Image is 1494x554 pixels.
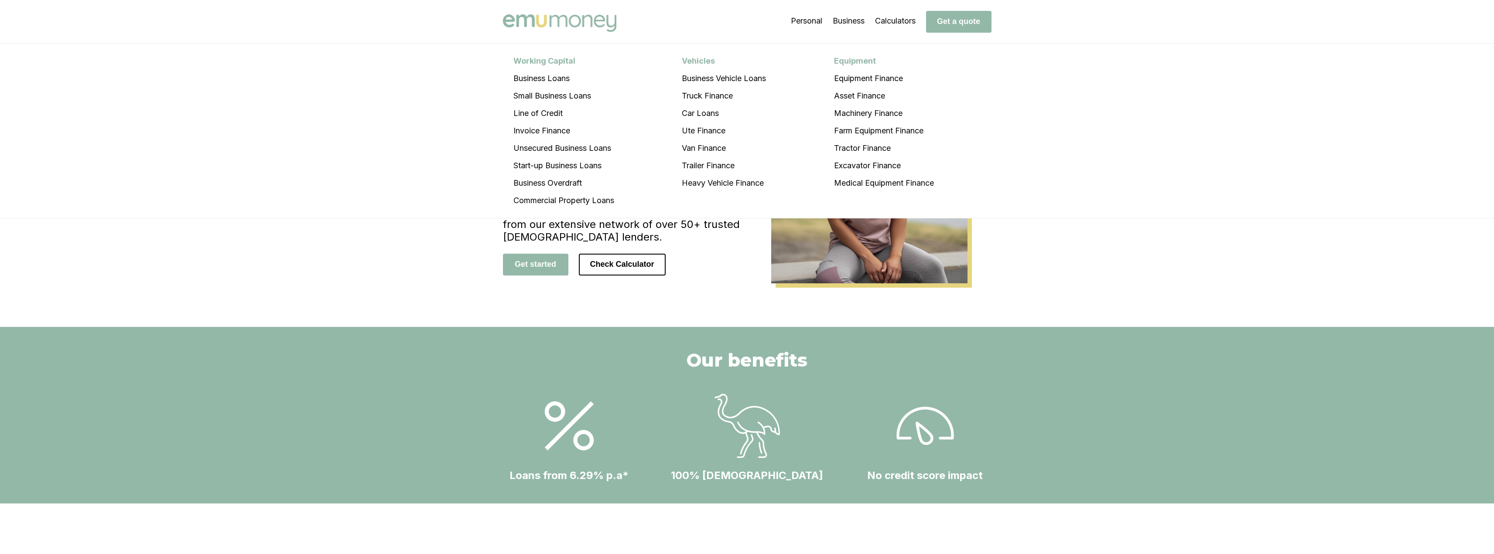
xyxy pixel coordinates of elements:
a: Excavator Finance [824,157,944,174]
a: Ute Finance [671,122,776,139]
h4: 100% [DEMOGRAPHIC_DATA] [671,469,823,482]
a: Tractor Finance [824,139,944,157]
h4: Discover the perfect loan tailored to your needs from our extensive network of over 50+ trusted [... [503,205,747,243]
a: Medical Equipment Finance [824,174,944,192]
div: Vehicles [671,52,776,70]
a: Check Calculator [579,259,666,269]
img: Loans from 6.29% p.a* [537,393,602,459]
a: Machinery Finance [824,105,944,122]
a: Van Finance [671,139,776,157]
a: Asset Finance [824,87,944,105]
a: Trailer Finance [671,157,776,174]
h4: Loans from 6.29% p.a* [509,469,629,482]
a: Car Loans [671,105,776,122]
a: Small Business Loans [503,87,625,105]
a: Business Loans [503,70,625,87]
a: Commercial Property Loans [503,192,625,209]
img: Emu Money logo [503,14,616,32]
a: Business Overdraft [503,174,625,192]
button: Get started [503,254,568,275]
a: Get a quote [926,17,991,26]
img: Loans from 6.29% p.a* [892,393,958,459]
div: Equipment [824,52,944,70]
a: Invoice Finance [503,122,625,139]
div: Working Capital [503,52,625,70]
h2: Our benefits [687,349,807,371]
button: Check Calculator [579,254,666,275]
img: Loans from 6.29% p.a* [715,393,780,459]
a: Heavy Vehicle Finance [671,174,776,192]
h4: No credit score impact [867,469,983,482]
a: Farm Equipment Finance [824,122,944,139]
a: Unsecured Business Loans [503,139,625,157]
button: Get a quote [926,11,991,33]
a: Equipment Finance [824,70,944,87]
a: Business Vehicle Loans [671,70,776,87]
a: Line of Credit [503,105,625,122]
a: Get started [503,259,568,269]
a: Truck Finance [671,87,776,105]
a: Start-up Business Loans [503,157,625,174]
